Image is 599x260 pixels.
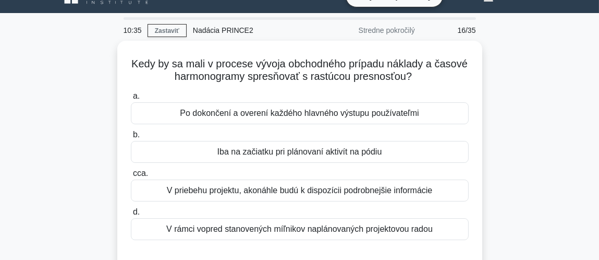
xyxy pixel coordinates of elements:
[193,26,253,34] font: Nadácia PRINCE2
[133,207,140,216] font: d.
[167,186,433,195] font: V priebehu projektu, akonáhle budú k dispozícii podrobnejšie informácie
[359,26,415,34] font: Stredne pokročilý
[133,169,148,178] font: cca.
[133,91,140,100] font: a.
[124,26,142,34] font: 10:35
[155,27,179,34] font: Zastaviť
[180,109,419,117] font: Po dokončení a overení každého hlavného výstupu používateľmi
[131,58,468,82] font: Kedy by sa mali v procese vývoja obchodného prípadu náklady a časové harmonogramy spresňovať s ra...
[166,224,433,233] font: V rámci vopred stanovených míľnikov naplánovaných projektovou radou
[148,24,187,37] a: Zastaviť
[457,26,475,34] font: 16/35
[217,147,382,156] font: Iba na začiatku pri plánovaní aktivít na pódiu
[133,130,140,139] font: b.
